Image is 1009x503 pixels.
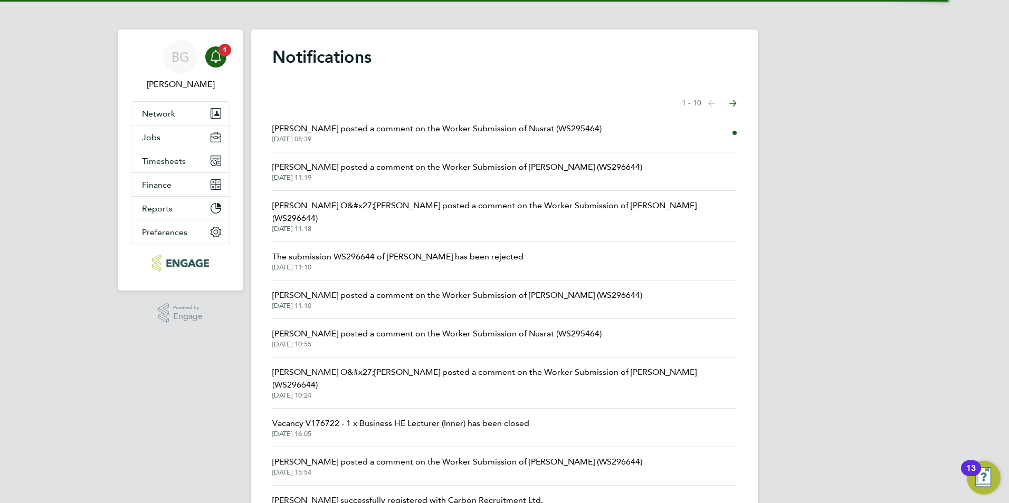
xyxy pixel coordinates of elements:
span: [DATE] 08:39 [272,135,602,143]
span: Powered by [173,303,203,312]
button: Network [131,102,230,125]
button: Reports [131,197,230,220]
a: [PERSON_NAME] posted a comment on the Worker Submission of Nusrat (WS295464)[DATE] 10:55 [272,327,602,349]
span: [DATE] 11:10 [272,302,642,310]
a: Vacancy V176722 - 1 x Business HE Lecturer (Inner) has been closed[DATE] 16:05 [272,417,529,438]
span: Engage [173,312,203,321]
button: Finance [131,173,230,196]
span: [PERSON_NAME] posted a comment on the Worker Submission of Nusrat (WS295464) [272,122,602,135]
span: [PERSON_NAME] posted a comment on the Worker Submission of [PERSON_NAME] (WS296644) [272,289,642,302]
a: [PERSON_NAME] posted a comment on the Worker Submission of [PERSON_NAME] (WS296644)[DATE] 15:54 [272,456,642,477]
span: The submission WS296644 of [PERSON_NAME] has been rejected [272,250,523,263]
a: Go to home page [131,255,230,272]
span: [DATE] 11:10 [272,263,523,272]
span: [DATE] 11:19 [272,173,642,182]
button: Jobs [131,125,230,149]
span: Becky Green [131,78,230,91]
span: [DATE] 15:54 [272,468,642,477]
a: [PERSON_NAME] O&#x27;[PERSON_NAME] posted a comment on the Worker Submission of [PERSON_NAME] (WS... [272,199,737,233]
button: Timesheets [131,149,230,172]
a: [PERSON_NAME] O&#x27;[PERSON_NAME] posted a comment on the Worker Submission of [PERSON_NAME] (WS... [272,366,737,400]
span: [DATE] 10:24 [272,391,737,400]
span: Network [142,109,175,119]
span: [PERSON_NAME] posted a comment on the Worker Submission of [PERSON_NAME] (WS296644) [272,456,642,468]
span: [PERSON_NAME] posted a comment on the Worker Submission of [PERSON_NAME] (WS296644) [272,161,642,173]
img: carbonrecruitment-logo-retina.png [152,255,208,272]
button: Preferences [131,220,230,244]
button: Open Resource Center, 13 new notifications [967,461,1001,495]
span: [PERSON_NAME] O&#x27;[PERSON_NAME] posted a comment on the Worker Submission of [PERSON_NAME] (WS... [272,199,737,225]
span: Finance [142,180,172,190]
a: BG[PERSON_NAME] [131,40,230,91]
span: BG [172,50,189,64]
div: 13 [966,468,976,482]
h1: Notifications [272,46,737,67]
span: [DATE] 11:18 [272,225,737,233]
span: [PERSON_NAME] posted a comment on the Worker Submission of Nusrat (WS295464) [272,327,602,340]
a: [PERSON_NAME] posted a comment on the Worker Submission of [PERSON_NAME] (WS296644)[DATE] 11:19 [272,161,642,182]
span: Preferences [142,227,187,237]
span: [DATE] 16:05 [272,430,529,438]
a: 1 [205,40,226,74]
nav: Main navigation [118,30,243,291]
span: 1 [218,44,231,56]
a: [PERSON_NAME] posted a comment on the Worker Submission of Nusrat (WS295464)[DATE] 08:39 [272,122,602,143]
a: Powered byEngage [158,303,203,323]
span: Reports [142,204,173,214]
nav: Select page of notifications list [682,93,737,114]
span: Vacancy V176722 - 1 x Business HE Lecturer (Inner) has been closed [272,417,529,430]
a: [PERSON_NAME] posted a comment on the Worker Submission of [PERSON_NAME] (WS296644)[DATE] 11:10 [272,289,642,310]
span: [PERSON_NAME] O&#x27;[PERSON_NAME] posted a comment on the Worker Submission of [PERSON_NAME] (WS... [272,366,737,391]
span: Timesheets [142,156,186,166]
a: The submission WS296644 of [PERSON_NAME] has been rejected[DATE] 11:10 [272,250,523,272]
span: 1 - 10 [682,98,701,109]
span: Jobs [142,132,160,142]
span: [DATE] 10:55 [272,340,602,349]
